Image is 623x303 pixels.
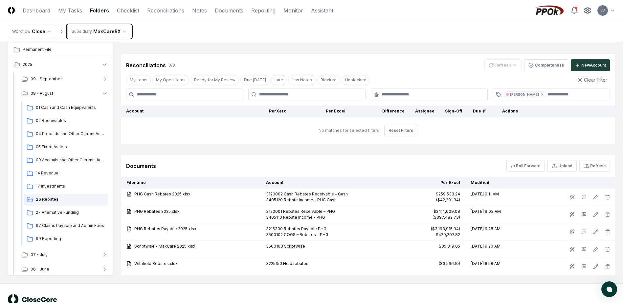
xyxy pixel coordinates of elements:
button: Reset Filters [384,125,417,136]
td: [DATE] 9:20 AM [465,241,530,258]
div: [PERSON_NAME] [510,92,544,97]
a: 99 Reporting [24,233,108,245]
a: My Tasks [58,7,82,14]
div: Reconciliations [126,61,166,69]
th: Per Xero [233,106,292,117]
a: 01 Cash and Cash Equipvalents [24,102,108,114]
button: My Open Items [152,75,189,85]
div: 3225150 Held rebates [266,261,401,267]
div: New Account [581,62,606,68]
a: Dashboard [23,7,50,14]
div: Actions [497,108,610,114]
div: $35,019.05 [439,243,460,249]
span: 27 Alternative Funding [36,210,105,215]
button: 07 - July [16,248,113,262]
div: 3120002 Cash Rebates Receivable - Cash [266,191,401,197]
button: Unblocked [342,75,370,85]
a: PHG Cash Rebates 2025.xlsx [126,191,256,197]
div: Due [473,108,486,114]
div: ($3,596.10) [439,261,460,267]
td: [DATE] 9:03 AM [465,206,530,223]
a: 14 Revenue [24,168,108,179]
button: Completeness [524,59,568,71]
img: PPOk logo [534,5,565,16]
span: 2025 [23,62,32,68]
span: 26 Rebates [36,196,105,202]
button: Roll Forward [506,160,545,172]
span: 05 Fixed Assets [36,144,105,150]
button: atlas-launcher [601,281,617,297]
a: 97 Claims Payable and Admin Fees [24,220,108,232]
button: NewAccount [571,59,610,71]
a: PHG Rebates 2025.xlsx [126,209,256,214]
th: Difference [351,106,410,117]
div: $2,114,009.08 [434,209,460,214]
th: Per Excel [406,177,465,189]
button: Blocked [317,75,340,85]
a: 05 Fixed Assets [24,141,108,153]
div: Documents [126,162,156,170]
span: 06 - June [31,266,49,272]
span: 09 Accruals and Other Current Liabilities [36,157,105,163]
th: Account [261,177,406,189]
a: PHG Rebates Payable 2025.xlsx [126,226,256,232]
button: Late [271,75,287,85]
span: 14 Revenue [36,170,105,176]
button: Due Today [240,75,270,85]
a: Checklist [117,7,139,14]
span: SC [600,8,605,13]
div: $259,533.24 [436,191,460,197]
div: 08 - August [16,101,113,248]
a: 04 Prepaids and Other Current Assets [24,128,108,140]
span: 02 Receivables [36,118,105,124]
th: Per Excel [292,106,351,117]
span: 08 - August [31,91,53,96]
span: 17 Investments [36,183,105,189]
span: 99 Reporting [36,236,105,242]
div: 3500103 ScriptWise [266,243,401,249]
button: 08 - August [16,86,113,101]
td: [DATE] 9:28 AM [465,223,530,241]
span: 04 Prepaids and Other Current Assets [36,131,105,137]
div: Workflow [12,29,31,34]
button: Ready for My Review [190,75,239,85]
th: Filename [121,177,261,189]
a: Folders [90,7,109,14]
button: Clear Filter [575,74,610,86]
td: [DATE] 8:58 AM [465,258,530,275]
span: 09 - September [31,76,62,82]
div: ($42,291.34) [436,197,460,203]
button: Upload [547,160,577,172]
button: 2025 [8,57,113,72]
span: 97 Claims Payable and Admin Fees [36,223,105,229]
img: Logo [8,7,15,14]
button: Has Notes [288,75,316,85]
nav: breadcrumb [8,25,131,38]
span: 01 Cash and Cash Equipvalents [36,105,105,111]
th: Assignee [410,106,440,117]
a: Permanent File [8,43,113,57]
a: 09 Accruals and Other Current Liabilities [24,154,108,166]
button: 09 - September [16,72,113,86]
th: Sign-Off [440,106,468,117]
span: Permanent File [23,47,108,52]
button: SC [597,5,609,16]
a: Reconciliations [147,7,184,14]
div: Account [126,108,227,114]
button: My Items [126,75,151,85]
div: No matches for selected filters [319,128,379,133]
a: Scriptwise - MaxCare 2025.xlsx [126,243,256,249]
div: ($397,482.73) [433,214,460,220]
th: Modified [465,177,530,189]
div: 3500102 COGS – Rebates – PHG [266,232,401,238]
a: Reporting [251,7,276,14]
a: Notes [192,7,207,14]
div: $429,207.82 [436,232,460,238]
button: 06 - June [16,262,113,276]
div: Subsidiary [72,29,92,34]
a: 27 Alternative Funding [24,207,108,219]
button: Refresh [579,160,610,172]
a: Monitor [283,7,303,14]
a: 02 Receivables [24,115,108,127]
div: 3405120 Rebate Income - PHG Cash [266,197,401,203]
